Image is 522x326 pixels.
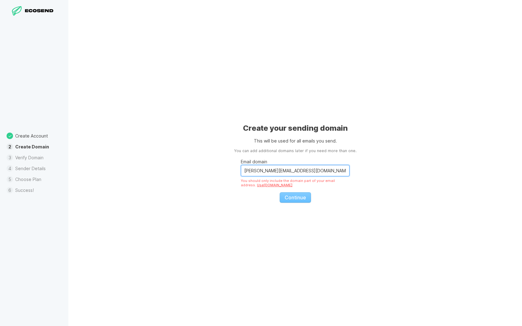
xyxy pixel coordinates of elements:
input: Email domain [241,165,350,176]
a: Use [DOMAIN_NAME] [257,183,292,187]
div: You should only include the domain part of your email address. [241,179,350,187]
aside: You can add additional domains later if you need more than one. [234,148,356,154]
p: Email domain [241,158,350,165]
p: This will be used for all emails you send. [254,138,337,144]
h1: Create your sending domain [243,123,348,133]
